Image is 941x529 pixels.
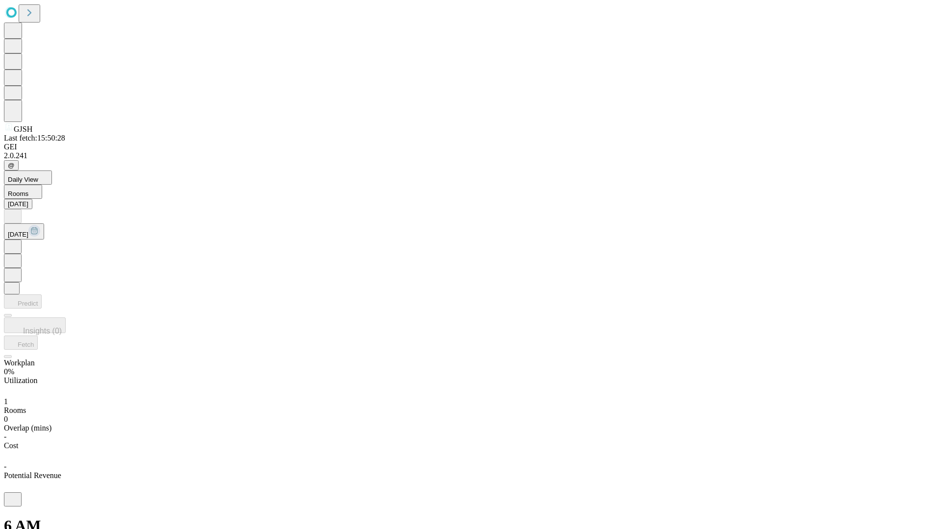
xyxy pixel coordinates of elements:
button: Rooms [4,185,42,199]
span: Potential Revenue [4,471,61,480]
span: Rooms [8,190,28,197]
div: GEI [4,143,937,151]
button: Predict [4,294,42,309]
span: [DATE] [8,231,28,238]
span: Utilization [4,376,37,385]
span: Workplan [4,359,35,367]
span: - [4,462,6,471]
span: Last fetch: 15:50:28 [4,134,65,142]
span: GJSH [14,125,32,133]
span: Cost [4,441,18,450]
button: Daily View [4,170,52,185]
span: 0 [4,415,8,423]
span: 1 [4,397,8,406]
button: [DATE] [4,199,32,209]
button: [DATE] [4,223,44,240]
span: 0% [4,367,14,376]
span: Rooms [4,406,26,414]
span: - [4,433,6,441]
div: 2.0.241 [4,151,937,160]
span: Daily View [8,176,38,183]
span: @ [8,162,15,169]
span: Overlap (mins) [4,424,51,432]
span: Insights (0) [23,327,62,335]
button: @ [4,160,19,170]
button: Insights (0) [4,317,66,333]
button: Fetch [4,336,38,350]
